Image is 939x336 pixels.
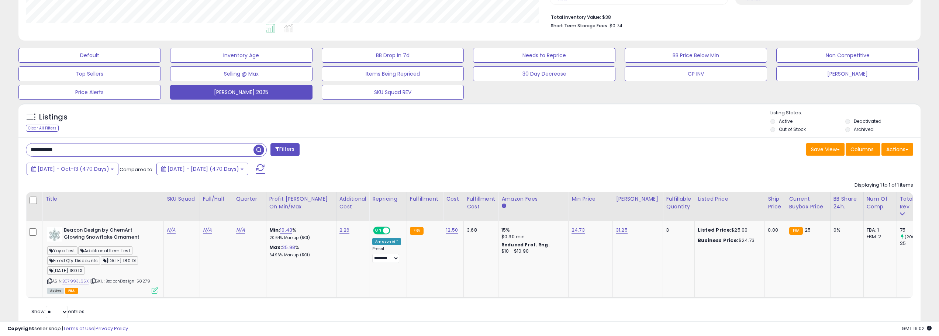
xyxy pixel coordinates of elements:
[551,22,608,29] b: Short Term Storage Fees:
[280,226,292,234] a: 10.43
[322,48,464,63] button: BB Drop in 7d
[233,192,266,221] th: CSV column name: cust_attr_10_Quarter
[45,195,160,203] div: Title
[236,226,245,234] a: N/A
[698,237,759,244] div: $24.73
[900,195,927,211] div: Total Rev.
[203,195,230,203] div: Full/Half
[200,192,233,221] th: CSV column name: cust_attr_9_Full/Half
[269,244,282,251] b: Max:
[551,12,908,21] li: $38
[776,48,919,63] button: Non Competitive
[900,227,930,233] div: 75
[374,228,383,234] span: ON
[47,246,77,255] span: Yoyo Test
[867,195,894,211] div: Num of Comp.
[372,238,401,245] div: Amazon AI *
[167,226,176,234] a: N/A
[164,192,200,221] th: CSV column name: cust_attr_8_SKU Squad
[768,227,780,233] div: 0.00
[446,195,460,203] div: Cost
[501,203,506,209] small: Amazon Fees.
[170,66,313,81] button: Selling @ Max
[610,22,622,29] span: $0.74
[501,233,563,240] div: $0.30 min
[616,195,660,203] div: [PERSON_NAME]
[572,226,585,234] a: 24.73
[101,256,138,265] span: [DATE] 180 DI
[269,235,331,240] p: 20.64% Markup (ROI)
[855,182,913,189] div: Displaying 1 to 1 of 1 items
[666,195,691,211] div: Fulfillable Quantity
[625,48,767,63] button: BB Price Below Min
[120,166,153,173] span: Compared to:
[47,288,64,294] span: All listings currently available for purchase on Amazon
[47,266,84,275] span: [DATE] 180 DI
[789,227,803,235] small: FBA
[768,195,783,211] div: Ship Price
[339,195,366,211] div: Additional Cost
[881,143,913,156] button: Actions
[372,246,401,263] div: Preset:
[168,165,239,173] span: [DATE] - [DATE] (470 Days)
[269,226,280,233] b: Min:
[473,66,615,81] button: 30 Day Decrease
[467,195,495,211] div: Fulfillment Cost
[269,195,333,211] div: Profit [PERSON_NAME] on Min/Max
[269,253,331,258] p: 64.96% Markup (ROI)
[90,278,150,284] span: | SKU: BeaconDesign-58279
[867,227,891,233] div: FBA: 1
[18,48,161,63] button: Default
[698,226,731,233] b: Listed Price:
[31,308,84,315] span: Show: entries
[236,195,263,203] div: Quarter
[389,228,401,234] span: OFF
[47,227,62,242] img: 51jVJDkGUUL._SL40_.jpg
[170,48,313,63] button: Inventory Age
[850,146,874,153] span: Columns
[18,66,161,81] button: Top Sellers
[779,126,806,132] label: Out of Stock
[473,48,615,63] button: Needs to Reprice
[65,288,78,294] span: FBA
[18,85,161,100] button: Price Alerts
[770,110,921,117] p: Listing States:
[78,246,132,255] span: Additional Item Test
[64,227,153,242] b: Beacon Design by ChemArt Glowing Snowflake Ornament
[833,195,860,211] div: BB Share 24h.
[698,195,762,203] div: Listed Price
[339,226,350,234] a: 2.26
[551,14,601,20] b: Total Inventory Value:
[410,227,424,235] small: FBA
[846,143,880,156] button: Columns
[7,325,34,332] strong: Copyright
[666,227,689,233] div: 3
[269,227,331,240] div: %
[269,244,331,258] div: %
[7,325,128,332] div: seller snap | |
[900,240,930,247] div: 25
[625,66,767,81] button: CP INV
[501,248,563,254] div: $10 - $10.90
[698,227,759,233] div: $25.00
[410,195,440,203] div: Fulfillment
[806,143,845,156] button: Save View
[501,242,550,248] b: Reduced Prof. Rng.
[854,126,874,132] label: Archived
[156,163,248,175] button: [DATE] - [DATE] (470 Days)
[62,278,89,284] a: B07993L65X
[96,325,128,332] a: Privacy Policy
[446,226,458,234] a: 12.50
[805,226,811,233] span: 25
[854,118,881,124] label: Deactivated
[776,66,919,81] button: [PERSON_NAME]
[322,85,464,100] button: SKU Squad REV
[833,227,858,233] div: 0%
[47,227,158,293] div: ASIN:
[38,165,109,173] span: [DATE] - Oct-13 (470 Days)
[867,233,891,240] div: FBM: 2
[167,195,197,203] div: SKU Squad
[322,66,464,81] button: Items Being Repriced
[467,227,493,233] div: 3.68
[501,227,563,233] div: 15%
